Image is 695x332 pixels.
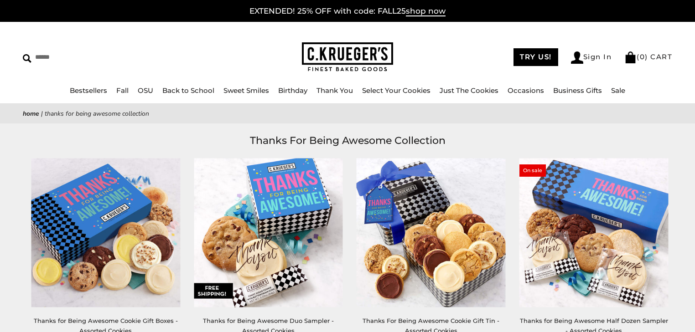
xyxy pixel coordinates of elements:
a: Select Your Cookies [362,86,430,95]
a: Occasions [508,86,544,95]
a: Home [23,109,39,118]
a: Thank You [316,86,353,95]
img: Account [571,51,583,64]
a: Fall [116,86,129,95]
a: Business Gifts [553,86,602,95]
span: On sale [519,164,546,176]
nav: breadcrumbs [23,108,672,119]
img: Search [23,54,31,63]
a: Sign In [571,51,612,64]
span: 0 [640,52,645,61]
a: Sweet Smiles [223,86,269,95]
span: | [41,109,43,118]
img: Thanks For Being Awesome Cookie Gift Tin - Assorted Cookies [357,158,506,307]
a: TRY US! [513,48,558,66]
a: Birthday [278,86,307,95]
h1: Thanks For Being Awesome Collection [36,133,659,149]
a: Sale [611,86,625,95]
input: Search [23,50,177,64]
img: Thanks for Being Awesome Cookie Gift Boxes - Assorted Cookies [31,158,180,307]
img: Thanks for Being Awesome Duo Sampler - Assorted Cookies [194,158,343,307]
a: Just The Cookies [440,86,498,95]
span: Thanks For Being Awesome Collection [45,109,149,118]
img: Thanks for Being Awesome Half Dozen Sampler - Assorted Cookies [519,158,669,307]
img: C.KRUEGER'S [302,42,393,72]
a: Bestsellers [70,86,107,95]
span: shop now [406,6,446,16]
a: OSU [138,86,153,95]
a: (0) CART [624,52,672,61]
a: Back to School [162,86,214,95]
a: EXTENDED! 25% OFF with code: FALL25shop now [249,6,446,16]
img: Bag [624,51,637,63]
